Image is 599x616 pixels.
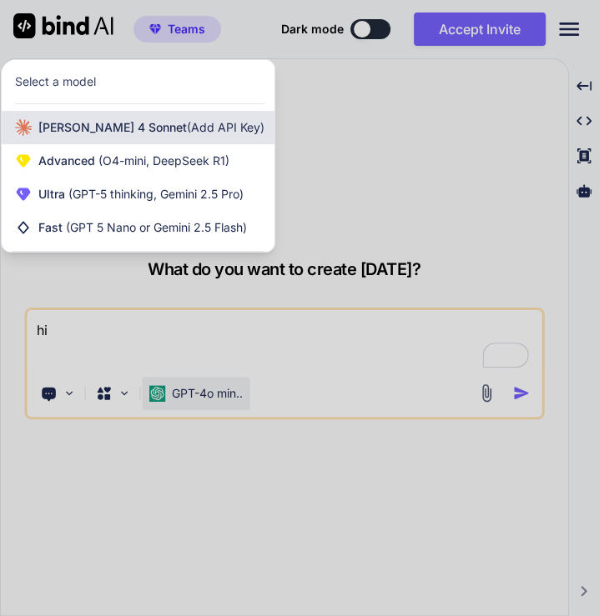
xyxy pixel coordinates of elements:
span: (GPT 5 Nano or Gemini 2.5 Flash) [66,220,247,234]
span: Fast [38,219,247,236]
span: Advanced [38,153,229,169]
span: (GPT-5 thinking, Gemini 2.5 Pro) [65,187,244,201]
span: [PERSON_NAME] 4 Sonnet [38,119,264,136]
span: Ultra [38,186,244,203]
span: (O4-mini, DeepSeek R1) [95,153,229,168]
div: Select a model [15,73,96,90]
span: (Add API Key) [187,120,264,134]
